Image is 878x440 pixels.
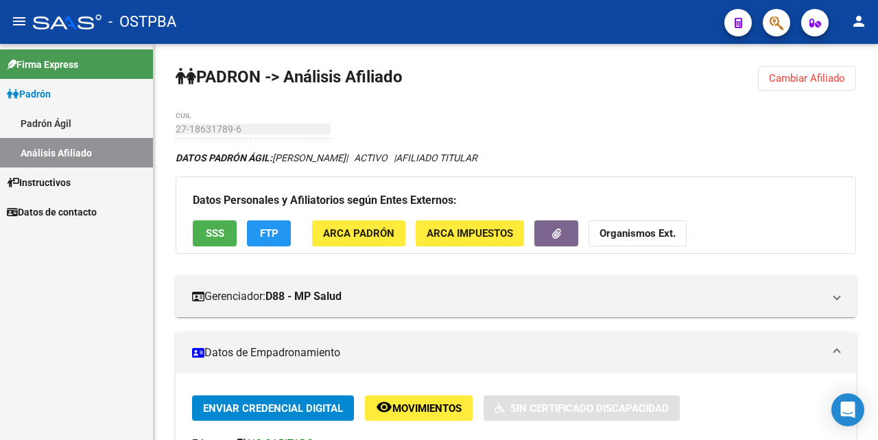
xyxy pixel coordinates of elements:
[7,57,78,72] span: Firma Express
[176,152,272,163] strong: DATOS PADRÓN ÁGIL:
[396,152,477,163] span: AFILIADO TITULAR
[176,276,856,317] mat-expansion-panel-header: Gerenciador:D88 - MP Salud
[192,345,823,360] mat-panel-title: Datos de Empadronamiento
[108,7,176,37] span: - OSTPBA
[376,399,392,415] mat-icon: remove_red_eye
[260,228,278,240] span: FTP
[416,220,524,246] button: ARCA Impuestos
[265,289,342,304] strong: D88 - MP Salud
[7,205,97,220] span: Datos de contacto
[193,191,839,210] h3: Datos Personales y Afiliatorios según Entes Externos:
[176,67,403,86] strong: PADRON -> Análisis Afiliado
[247,220,291,246] button: FTP
[510,402,669,415] span: Sin Certificado Discapacidad
[392,402,462,415] span: Movimientos
[589,220,687,246] button: Organismos Ext.
[600,228,676,240] strong: Organismos Ext.
[851,13,867,30] mat-icon: person
[176,152,477,163] i: | ACTIVO |
[176,332,856,373] mat-expansion-panel-header: Datos de Empadronamiento
[193,220,237,246] button: SSS
[769,72,845,84] span: Cambiar Afiliado
[7,86,51,102] span: Padrón
[206,228,224,240] span: SSS
[192,395,354,421] button: Enviar Credencial Digital
[176,152,346,163] span: [PERSON_NAME]
[484,395,680,421] button: Sin Certificado Discapacidad
[365,395,473,421] button: Movimientos
[192,289,823,304] mat-panel-title: Gerenciador:
[7,175,71,190] span: Instructivos
[203,402,343,415] span: Enviar Credencial Digital
[831,393,864,426] div: Open Intercom Messenger
[427,228,513,240] span: ARCA Impuestos
[758,66,856,91] button: Cambiar Afiliado
[312,220,405,246] button: ARCA Padrón
[11,13,27,30] mat-icon: menu
[323,228,394,240] span: ARCA Padrón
